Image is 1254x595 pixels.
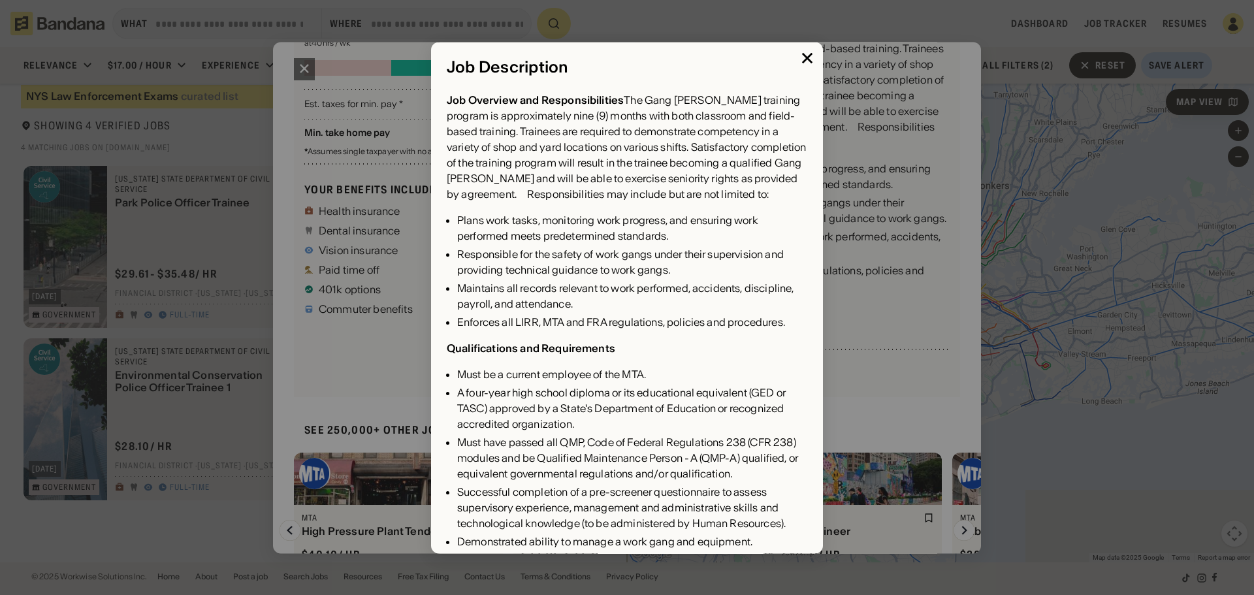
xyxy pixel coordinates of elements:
div: Must have passed all QMP, Code of Federal Regulations 238 (CFR 238) modules and be Qualified Main... [457,434,807,481]
div: The Gang [PERSON_NAME] training program is approximately nine (9) months with both classroom and ... [447,92,807,202]
div: Plans work tasks, monitoring work progress, and ensuring work performed meets predetermined stand... [457,212,807,244]
div: A four-year high school diploma or its educational equivalent (GED or TASC) approved by a State's... [457,385,807,432]
div: Job Description [447,57,807,76]
div: Responsible for the safety of work gangs under their supervision and providing technical guidance... [457,246,807,278]
div: Enforces all LIRR, MTA and FRA regulations, policies and procedures. [457,314,807,330]
div: Successful completion of a pre-screener questionnaire to assess supervisory experience, managemen... [457,484,807,531]
div: Must possess the ability to demonstrate effective oral and written communication skills and super... [457,552,807,583]
div: Maintains all records relevant to work performed, accidents, discipline, payroll, and attendance. [457,280,807,312]
div: Must be a current employee of the MTA. [457,366,807,382]
div: Job Overview and Responsibilities [447,93,624,106]
div: Demonstrated ability to manage a work gang and equipment. [457,534,807,549]
div: Qualifications and Requirements [447,342,615,355]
